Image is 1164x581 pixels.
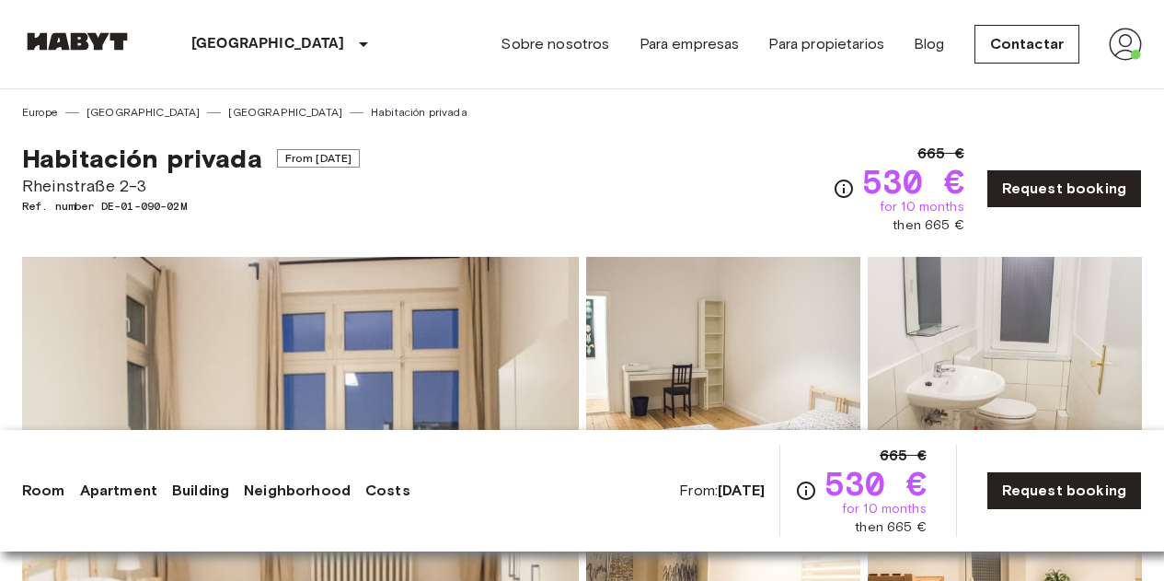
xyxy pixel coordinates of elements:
[191,33,345,55] p: [GEOGRAPHIC_DATA]
[868,257,1142,498] img: Picture of unit DE-01-090-02M
[833,178,855,200] svg: Check cost overview for full price breakdown. Please note that discounts apply to new joiners onl...
[586,257,860,498] img: Picture of unit DE-01-090-02M
[172,480,229,502] a: Building
[855,518,927,537] span: then 665 €
[228,104,342,121] a: [GEOGRAPHIC_DATA]
[679,481,765,501] span: From:
[986,169,1142,208] a: Request booking
[880,445,927,467] span: 665 €
[974,25,1079,64] a: Contactar
[22,104,58,121] a: Europe
[824,467,927,500] span: 530 €
[277,149,361,168] span: From [DATE]
[917,143,964,165] span: 665 €
[1109,28,1142,61] img: avatar
[718,482,765,499] b: [DATE]
[986,471,1142,510] a: Request booking
[365,480,410,502] a: Costs
[768,33,884,55] a: Para propietarios
[862,165,964,198] span: 530 €
[914,33,945,55] a: Blog
[244,480,351,502] a: Neighborhood
[795,480,817,502] svg: Check cost overview for full price breakdown. Please note that discounts apply to new joiners onl...
[22,480,65,502] a: Room
[22,198,360,215] span: Ref. number DE-01-090-02M
[880,198,964,216] span: for 10 months
[640,33,740,55] a: Para empresas
[842,500,927,518] span: for 10 months
[501,33,609,55] a: Sobre nosotros
[22,143,262,174] span: Habitación privada
[86,104,201,121] a: [GEOGRAPHIC_DATA]
[371,104,467,121] a: Habitación privada
[893,216,964,235] span: then 665 €
[22,174,360,198] span: Rheinstraße 2-3
[22,32,133,51] img: Habyt
[80,480,157,502] a: Apartment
